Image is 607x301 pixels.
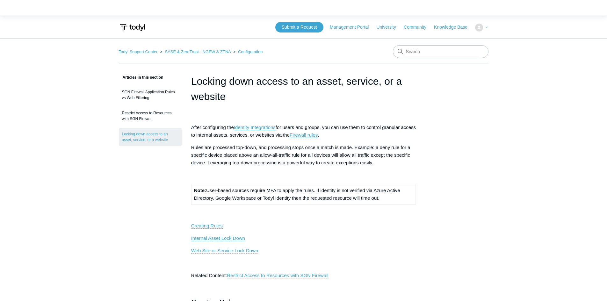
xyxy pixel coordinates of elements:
a: Web Site or Service Lock Down [191,248,258,254]
a: Todyl Support Center [119,49,158,54]
img: Todyl Support Center Help Center home page [119,22,146,33]
td: User-based sources require MFA to apply the rules. If identity is not verified via Azure Active D... [191,184,416,205]
a: Restrict Access to Resources with SGN Firewall [227,273,328,278]
li: SASE & ZeroTrust - NGFW & ZTNA [159,49,232,54]
strong: Note: [194,188,206,193]
p: Related Content: [191,272,416,279]
p: Rules are processed top-down, and processing stops once a match is made. Example: a deny rule for... [191,144,416,167]
p: After configuring the for users and groups, you can use them to control granular access to intern... [191,124,416,139]
a: Restrict Access to Resources with SGN Firewall [119,107,182,125]
a: Community [404,24,433,31]
a: Submit a Request [275,22,323,32]
a: Knowledge Base [434,24,474,31]
a: Creating Rules [191,223,223,229]
li: Configuration [232,49,263,54]
a: Identity Integrations [234,125,276,130]
a: Internal Asset Lock Down [191,235,245,241]
span: Articles in this section [119,75,163,80]
a: Management Portal [330,24,375,31]
a: Firewall rules [290,132,318,138]
li: Todyl Support Center [119,49,159,54]
a: SASE & ZeroTrust - NGFW & ZTNA [165,49,231,54]
input: Search [393,45,488,58]
a: Locking down access to an asset, service, or a website [119,128,182,146]
a: SGN Firewall Application Rules vs Web Filtering [119,86,182,104]
a: Configuration [238,49,263,54]
a: University [376,24,402,31]
h1: Locking down access to an asset, service, or a website [191,74,416,104]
